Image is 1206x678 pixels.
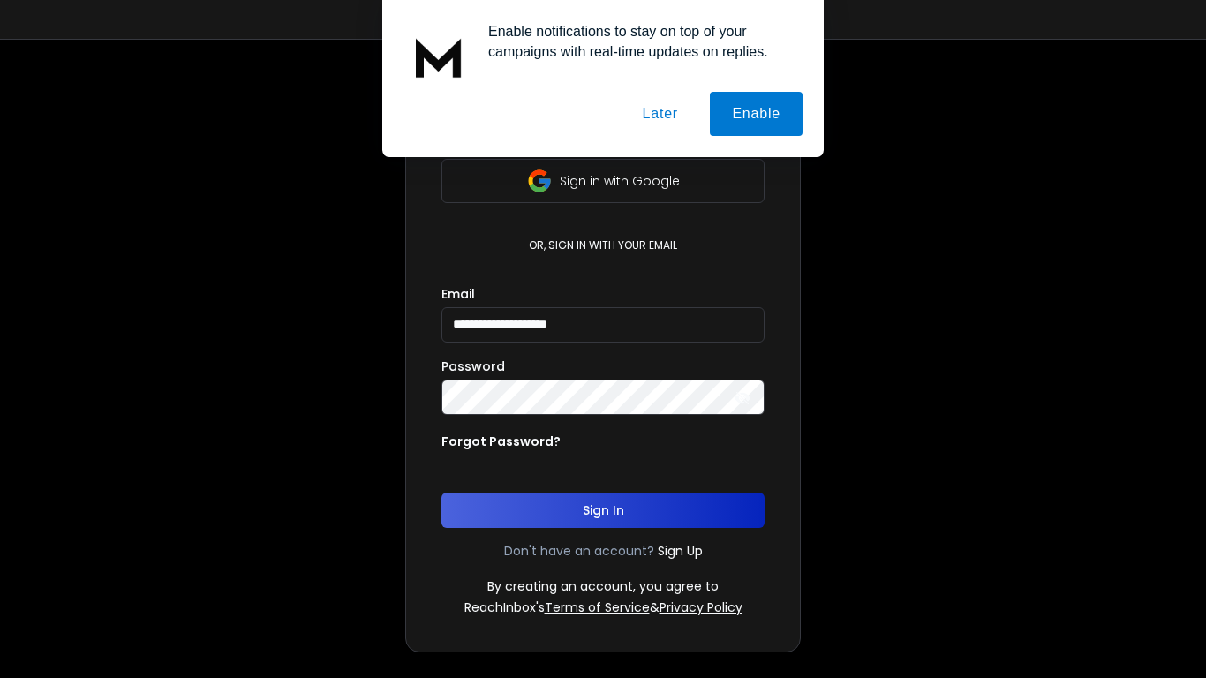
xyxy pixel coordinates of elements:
[710,92,803,136] button: Enable
[441,433,561,450] p: Forgot Password?
[660,599,742,616] a: Privacy Policy
[487,577,719,595] p: By creating an account, you agree to
[441,493,765,528] button: Sign In
[464,599,742,616] p: ReachInbox's &
[522,238,684,252] p: or, sign in with your email
[441,360,505,373] label: Password
[545,599,650,616] a: Terms of Service
[658,542,703,560] a: Sign Up
[620,92,699,136] button: Later
[441,288,475,300] label: Email
[403,21,474,92] img: notification icon
[474,21,803,62] div: Enable notifications to stay on top of your campaigns with real-time updates on replies.
[504,542,654,560] p: Don't have an account?
[441,159,765,203] button: Sign in with Google
[560,172,680,190] p: Sign in with Google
